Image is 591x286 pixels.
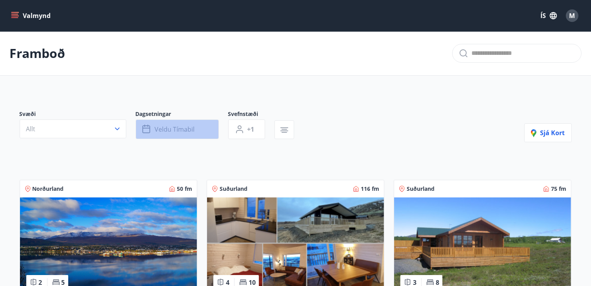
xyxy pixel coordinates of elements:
p: Framboð [9,45,65,62]
button: Sjá kort [524,123,572,142]
button: +1 [228,119,265,139]
span: 50 fm [177,185,192,193]
button: menu [9,9,54,23]
span: Veldu tímabil [155,125,195,134]
button: Allt [20,119,126,138]
button: ÍS [536,9,561,23]
span: Norðurland [33,185,64,193]
span: Sjá kort [531,129,565,137]
button: Veldu tímabil [136,119,219,139]
span: Dagsetningar [136,110,228,119]
span: Suðurland [407,185,435,193]
span: Svefnstæði [228,110,275,119]
span: M [569,11,575,20]
span: Allt [26,125,36,133]
span: 116 fm [361,185,379,193]
button: M [563,6,582,25]
span: 75 fm [551,185,566,193]
span: Suðurland [220,185,247,193]
span: +1 [247,125,255,134]
span: Svæði [20,110,136,119]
